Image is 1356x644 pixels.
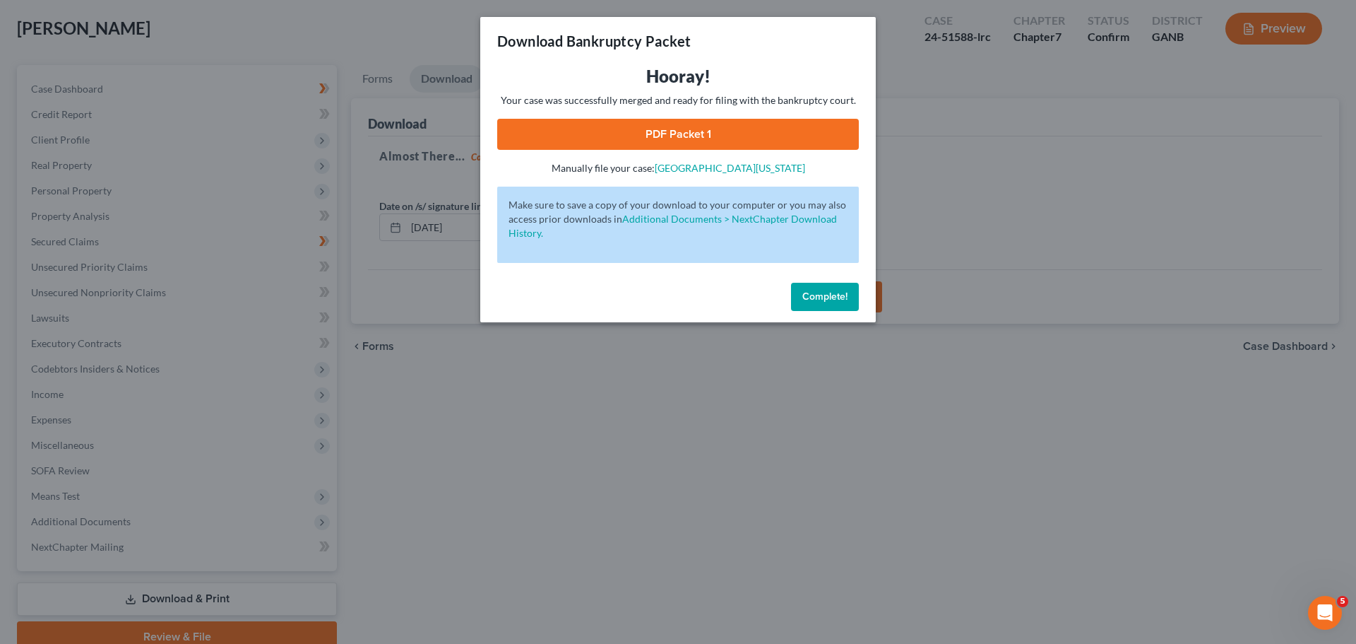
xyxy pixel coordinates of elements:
[497,93,859,107] p: Your case was successfully merged and ready for filing with the bankruptcy court.
[1337,596,1348,607] span: 5
[497,161,859,175] p: Manually file your case:
[509,198,847,240] p: Make sure to save a copy of your download to your computer or you may also access prior downloads in
[509,213,837,239] a: Additional Documents > NextChapter Download History.
[1308,596,1342,630] iframe: Intercom live chat
[497,119,859,150] a: PDF Packet 1
[497,31,691,51] h3: Download Bankruptcy Packet
[497,65,859,88] h3: Hooray!
[655,162,805,174] a: [GEOGRAPHIC_DATA][US_STATE]
[802,291,847,303] span: Complete!
[791,283,859,311] button: Complete!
